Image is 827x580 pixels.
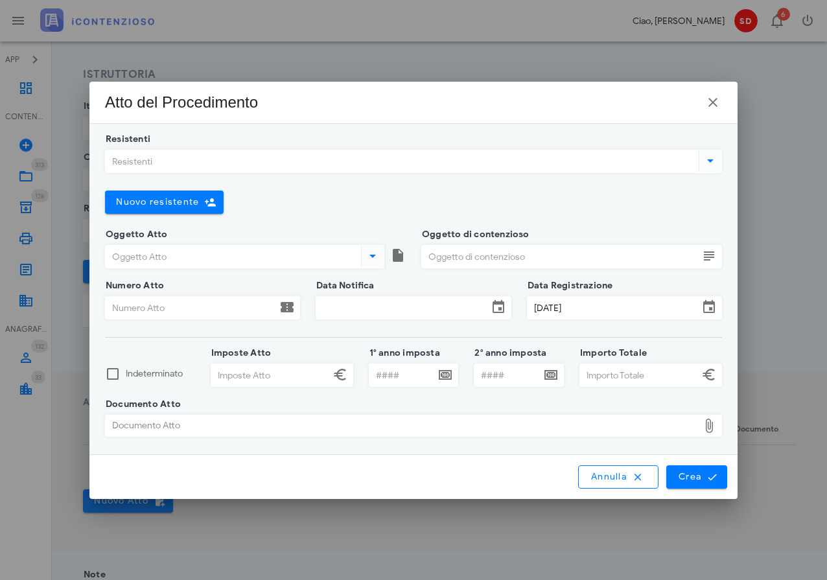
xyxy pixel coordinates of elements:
[678,471,716,483] span: Crea
[369,364,436,386] input: ####
[102,228,168,241] label: Oggetto Atto
[474,364,541,386] input: ####
[580,364,699,386] input: Importo Totale
[102,398,181,411] label: Documento Atto
[102,279,164,292] label: Numero Atto
[106,246,358,268] input: Oggetto Atto
[105,191,224,214] button: Nuovo resistente
[471,347,546,360] label: 2° anno imposta
[106,150,696,172] input: Resistenti
[666,465,727,489] button: Crea
[211,364,330,386] input: Imposte Atto
[106,415,699,436] div: Documento Atto
[418,228,530,241] label: Oggetto di contenzioso
[422,246,699,268] input: Oggetto di contenzioso
[105,92,258,113] div: Atto del Procedimento
[590,471,646,483] span: Annulla
[576,347,647,360] label: Importo Totale
[126,367,195,380] label: Indeterminato
[102,133,150,146] label: Resistenti
[366,347,440,360] label: 1° anno imposta
[115,196,199,207] span: Nuovo resistente
[106,297,277,319] input: Numero Atto
[578,465,658,489] button: Annulla
[524,279,613,292] label: Data Registrazione
[207,347,272,360] label: Imposte Atto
